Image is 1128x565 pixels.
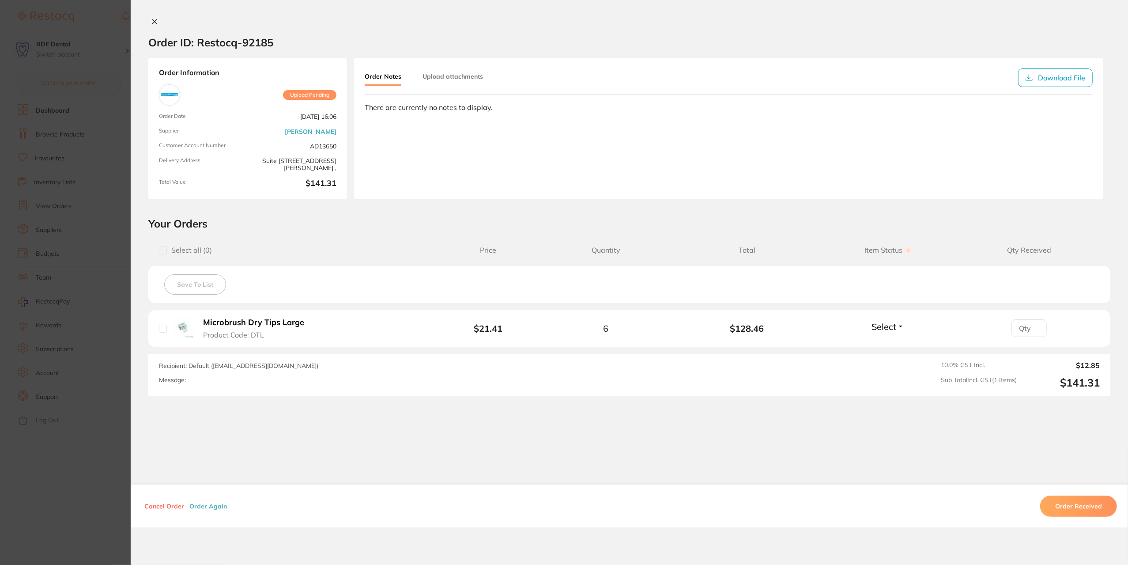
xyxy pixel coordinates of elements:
span: 10.0 % GST Incl. [941,361,1017,369]
a: [PERSON_NAME] [285,128,336,135]
b: $128.46 [676,323,818,334]
button: Save To List [164,274,226,295]
span: AD13650 [251,142,336,150]
img: Microbrush Dry Tips Large [174,317,194,337]
span: Order Date [159,113,244,121]
span: Suite [STREET_ADDRESS][PERSON_NAME] , [251,157,336,172]
img: Adam Dental [161,87,178,103]
span: Delivery Address [159,157,244,172]
span: Select all ( 0 ) [167,246,212,254]
b: $21.41 [474,323,502,334]
output: $141.31 [1024,376,1100,389]
strong: Order Information [159,68,336,77]
span: Supplier [159,128,244,135]
span: Total Value [159,179,244,189]
b: Microbrush Dry Tips Large [203,318,304,327]
h2: Your Orders [148,217,1110,230]
span: Price [441,246,535,254]
b: $141.31 [251,179,336,189]
span: Recipient: Default ( [EMAIL_ADDRESS][DOMAIN_NAME] ) [159,362,318,370]
button: Download File [1018,68,1093,87]
button: Cancel Order [142,502,187,510]
span: Total [676,246,818,254]
span: Quantity [535,246,676,254]
label: Message: [159,376,186,384]
div: There are currently no notes to display. [365,103,1093,111]
span: Product Code: DTL [203,331,264,339]
button: Order Notes [365,68,401,86]
button: Order Again [187,502,230,510]
span: Qty Received [958,246,1100,254]
span: Item Status [818,246,959,254]
button: Microbrush Dry Tips Large Product Code: DTL [200,318,315,339]
button: Select [869,321,907,332]
span: Upload Pending [283,90,336,100]
span: Select [871,321,896,332]
input: Qty [1011,319,1047,337]
h2: Order ID: Restocq- 92185 [148,36,273,49]
button: Order Received [1040,496,1117,517]
span: Sub Total Incl. GST ( 1 Items) [941,376,1017,389]
span: Customer Account Number [159,142,244,150]
span: [DATE] 16:06 [251,113,336,121]
button: Upload attachments [423,68,483,84]
output: $12.85 [1024,361,1100,369]
span: 6 [603,323,608,334]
